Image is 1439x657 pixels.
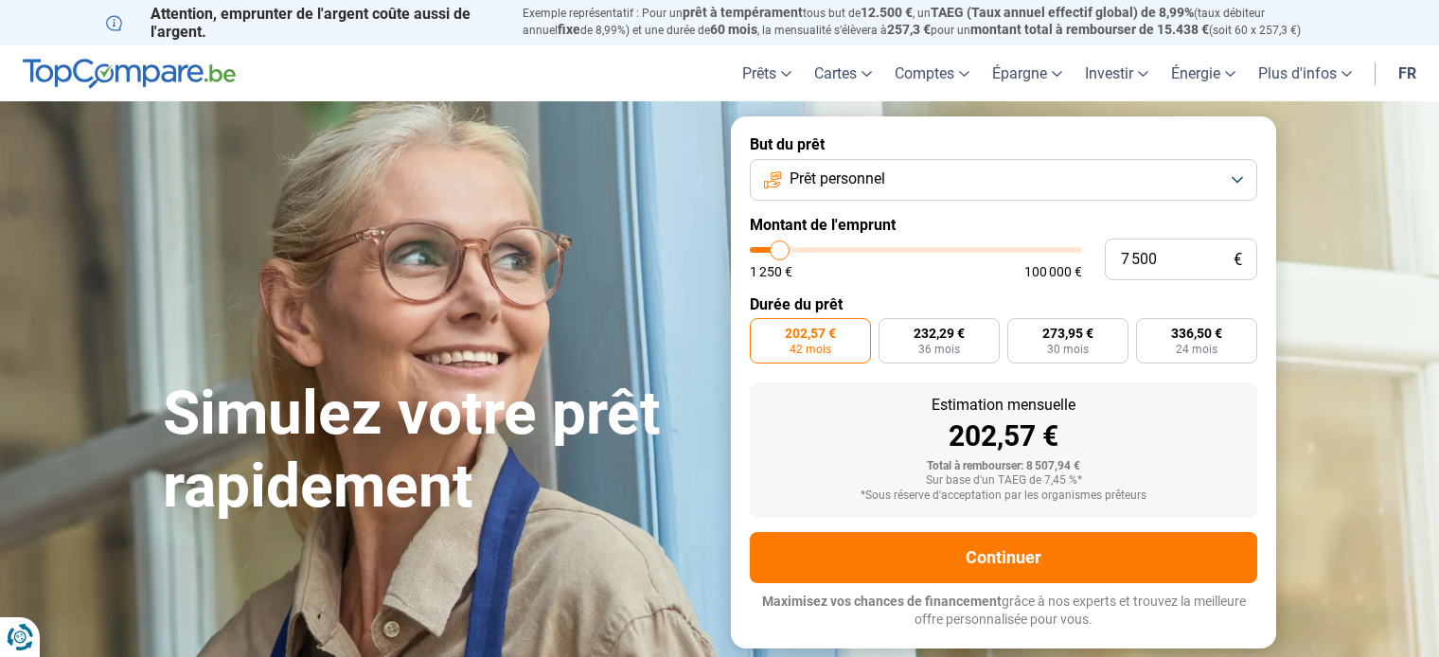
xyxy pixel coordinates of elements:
p: Exemple représentatif : Pour un tous but de , un (taux débiteur annuel de 8,99%) et une durée de ... [523,5,1333,39]
span: 60 mois [710,22,757,37]
span: montant total à rembourser de 15.438 € [970,22,1209,37]
a: Prêts [731,45,803,101]
h1: Simulez votre prêt rapidement [163,378,708,524]
div: Total à rembourser: 8 507,94 € [765,460,1242,473]
button: Continuer [750,532,1257,583]
button: Prêt personnel [750,159,1257,201]
a: Épargne [981,45,1074,101]
div: Sur base d'un TAEG de 7,45 %* [765,474,1242,488]
a: Investir [1074,45,1160,101]
div: *Sous réserve d'acceptation par les organismes prêteurs [765,489,1242,503]
a: Énergie [1160,45,1247,101]
span: 336,50 € [1171,327,1222,340]
span: 202,57 € [785,327,836,340]
span: 273,95 € [1042,327,1093,340]
span: fixe [558,22,580,37]
div: 202,57 € [765,422,1242,451]
span: € [1234,252,1242,268]
span: Prêt personnel [790,169,885,189]
span: 24 mois [1176,344,1217,355]
span: prêt à tempérament [683,5,803,20]
span: 42 mois [790,344,831,355]
div: Estimation mensuelle [765,398,1242,413]
span: 12.500 € [861,5,913,20]
a: Plus d'infos [1247,45,1363,101]
label: Durée du prêt [750,295,1257,313]
span: 232,29 € [914,327,965,340]
label: Montant de l'emprunt [750,216,1257,234]
span: 257,3 € [887,22,931,37]
label: But du prêt [750,135,1257,153]
p: grâce à nos experts et trouvez la meilleure offre personnalisée pour vous. [750,593,1257,630]
a: Cartes [803,45,883,101]
span: 1 250 € [750,265,792,278]
a: Comptes [883,45,981,101]
span: TAEG (Taux annuel effectif global) de 8,99% [931,5,1194,20]
span: Maximisez vos chances de financement [762,594,1002,609]
a: fr [1387,45,1428,101]
span: 100 000 € [1024,265,1082,278]
span: 36 mois [918,344,960,355]
span: 30 mois [1047,344,1089,355]
img: TopCompare [23,59,236,89]
p: Attention, emprunter de l'argent coûte aussi de l'argent. [106,5,500,41]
